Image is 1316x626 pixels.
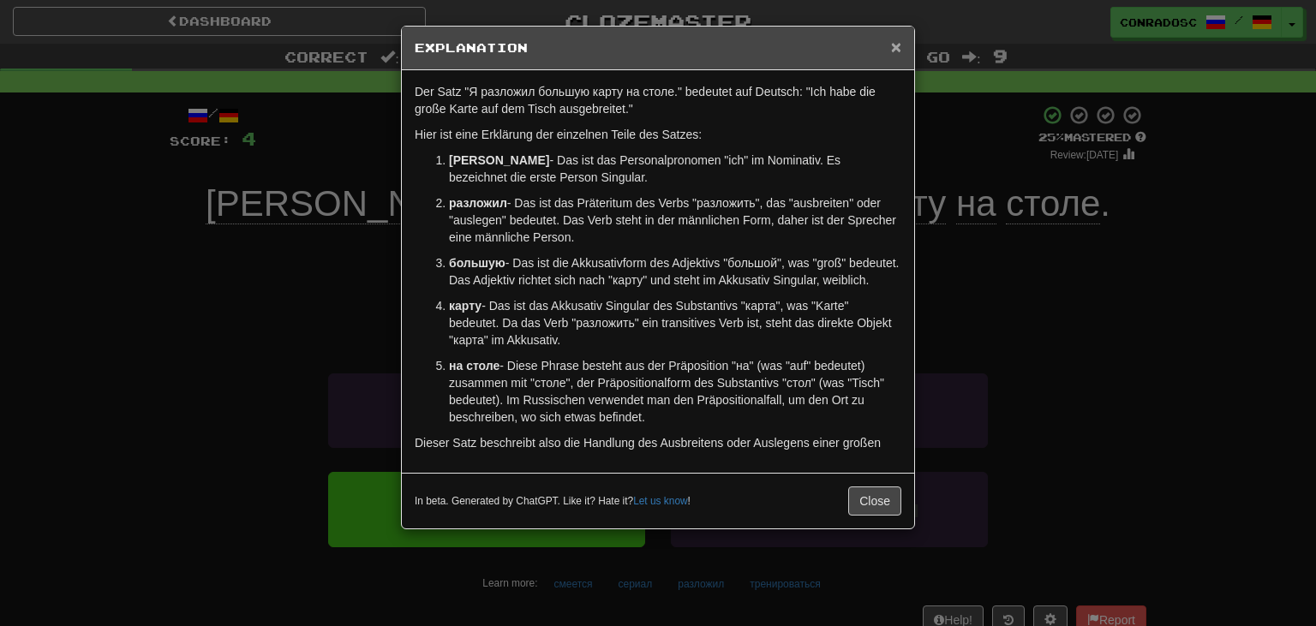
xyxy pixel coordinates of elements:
span: × [891,37,901,57]
strong: разложил [449,196,507,210]
strong: на столе [449,359,499,373]
strong: [PERSON_NAME] [449,153,549,167]
p: Hier ist eine Erklärung der einzelnen Teile des Satzes: [415,126,901,143]
strong: карту [449,299,482,313]
button: Close [848,486,901,516]
p: - Das ist das Personalpronomen "ich" im Nominativ. Es bezeichnet die erste Person Singular. [449,152,901,186]
h5: Explanation [415,39,901,57]
strong: большую [449,256,505,270]
p: Der Satz "Я разложил большую карту на столе." bedeutet auf Deutsch: "Ich habe die große Karte auf... [415,83,901,117]
p: - Das ist das Akkusativ Singular des Substantivs "карта", was "Karte" bedeutet. Da das Verb "разл... [449,297,901,349]
p: - Das ist die Akkusativform des Adjektivs "большой", was "groß" bedeutet. Das Adjektiv richtet si... [449,254,901,289]
p: Dieser Satz beschreibt also die Handlung des Ausbreitens oder Auslegens einer großen [415,434,901,451]
a: Let us know [633,495,687,507]
p: - Das ist das Präteritum des Verbs "разложить", das "ausbreiten" oder "auslegen" bedeutet. Das Ve... [449,194,901,246]
button: Close [891,38,901,56]
p: - Diese Phrase besteht aus der Präposition "на" (was "auf" bedeutet) zusammen mit "столе", der Pr... [449,357,901,426]
small: In beta. Generated by ChatGPT. Like it? Hate it? ! [415,494,691,509]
